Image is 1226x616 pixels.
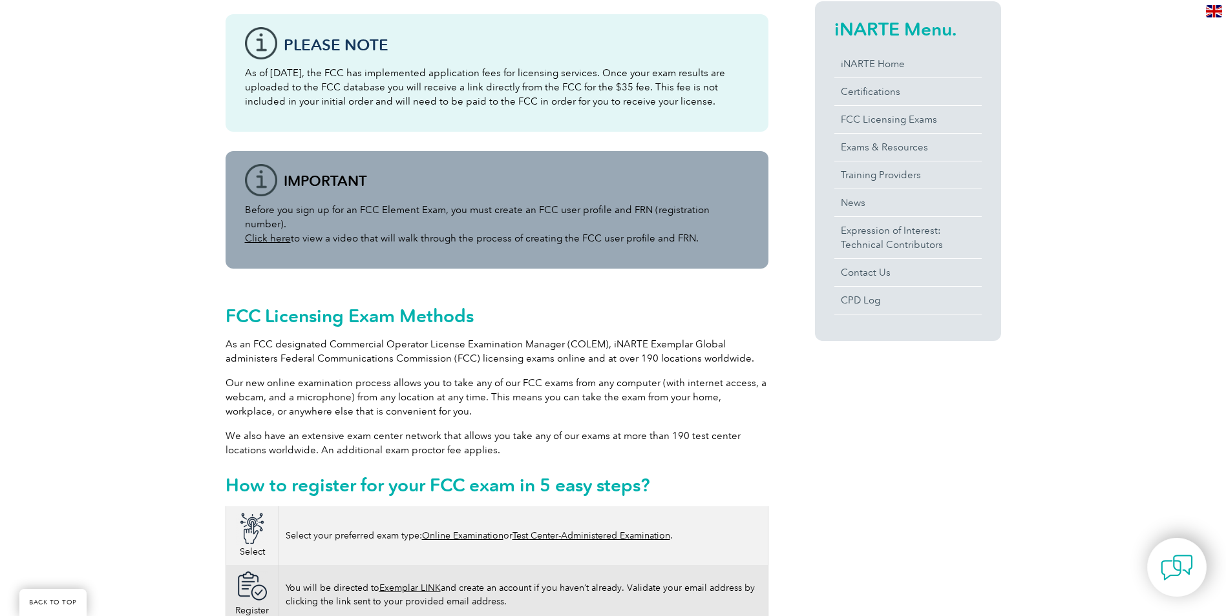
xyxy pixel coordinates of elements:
a: CPD Log [834,287,982,314]
a: Test Center-Administered Examination [513,530,670,541]
h3: Please note [284,37,749,53]
p: As of [DATE], the FCC has implemented application fees for licensing services. Once your exam res... [245,66,749,108]
h2: How to register for your FCC exam in 5 easy steps? [226,475,768,495]
a: Training Providers [834,161,982,189]
h2: iNARTE Menu. [834,19,982,39]
h2: FCC Licensing Exam Methods [226,305,768,326]
a: iNARTE Home [834,50,982,77]
p: We also have an extensive exam center network that allows you take any of our exams at more than ... [226,429,768,457]
td: Select your preferred exam type: or . [279,506,768,565]
a: Contact Us [834,259,982,286]
a: Exemplar LINK [379,582,441,593]
img: contact-chat.png [1161,551,1193,584]
a: FCC Licensing Exams [834,106,982,133]
a: Exams & Resources [834,134,982,161]
p: Before you sign up for an FCC Element Exam, you must create an FCC user profile and FRN (registra... [245,203,749,245]
a: News [834,189,982,216]
a: Certifications [834,78,982,105]
a: Online Examination [422,530,503,541]
p: Our new online examination process allows you to take any of our FCC exams from any computer (wit... [226,376,768,418]
a: Click here [245,232,291,244]
p: As an FCC designated Commercial Operator License Examination Manager (COLEM), iNARTE Exemplar Glo... [226,337,768,365]
td: Select [226,506,279,565]
img: en [1206,5,1222,17]
a: BACK TO TOP [19,589,87,616]
a: Expression of Interest:Technical Contributors [834,217,982,258]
